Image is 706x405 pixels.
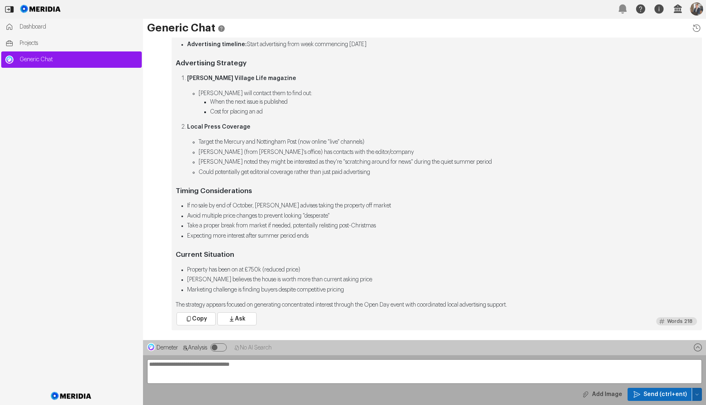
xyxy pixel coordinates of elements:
img: Demeter [147,343,155,351]
h3: Current Situation [176,250,698,259]
li: Expecting more interest after summer period ends [187,232,698,240]
strong: Advertising timeline: [187,42,247,47]
strong: Local Press Coverage [187,124,250,130]
a: Projects [1,35,142,51]
a: Dashboard [1,19,142,35]
img: Profile Icon [690,2,703,16]
strong: [PERSON_NAME] Village Life magazine [187,76,296,81]
span: Analysis [188,345,207,351]
svg: Analysis [182,345,188,351]
li: [PERSON_NAME] (from [PERSON_NAME]'s office) has contacts with the editor/company [199,148,698,157]
span: Dashboard [20,23,138,31]
li: Property has been on at £750k (reduced price) [187,266,698,274]
li: [PERSON_NAME] will contact them to find out: [199,89,698,117]
p: The strategy appears focused on generating concentrated interest through the Open Day event with ... [176,301,698,309]
h3: Advertising Strategy [176,59,698,68]
img: Meridia Logo [49,387,93,405]
svg: No AI Search [234,345,240,351]
li: [PERSON_NAME] noted they might be interested as they're "scratching around for news" during the q... [199,158,698,167]
button: Send (ctrl+ent) [628,388,692,401]
li: Avoid multiple price changes to prevent looking "desperate" [187,212,698,220]
span: Send (ctrl+ent) [643,390,687,398]
button: Add Image [576,388,628,401]
h3: Timing Considerations [176,187,698,196]
li: Target the Mercury and Nottingham Post (now online "live" channels) [199,138,698,147]
li: Take a proper break from market if needed, potentially relisting post-Christmas [187,222,698,230]
span: Ask [235,315,246,323]
a: Generic ChatGeneric Chat [1,51,142,68]
li: [PERSON_NAME] believes the house is worth more than current asking price [187,276,698,284]
li: Start advertising from week commencing [DATE] [187,40,698,49]
li: Cost for placing an ad [210,108,698,116]
li: Marketing challenge is finding buyers despite competitive pricing [187,286,698,294]
button: Ask [217,312,257,325]
img: Generic Chat [5,56,13,64]
li: When the next issue is published [210,98,698,107]
span: No AI Search [240,345,272,351]
button: Copy [176,312,216,325]
span: Copy [192,315,207,323]
li: Could potentially get editorial coverage rather than just paid advertising [199,168,698,177]
span: Projects [20,39,138,47]
button: Send (ctrl+ent) [692,388,702,401]
li: If no sale by end of October, [PERSON_NAME] advises taking the property off market [187,202,698,210]
span: Generic Chat [20,56,138,64]
span: Demeter [156,345,178,351]
h1: Generic Chat [147,23,702,33]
